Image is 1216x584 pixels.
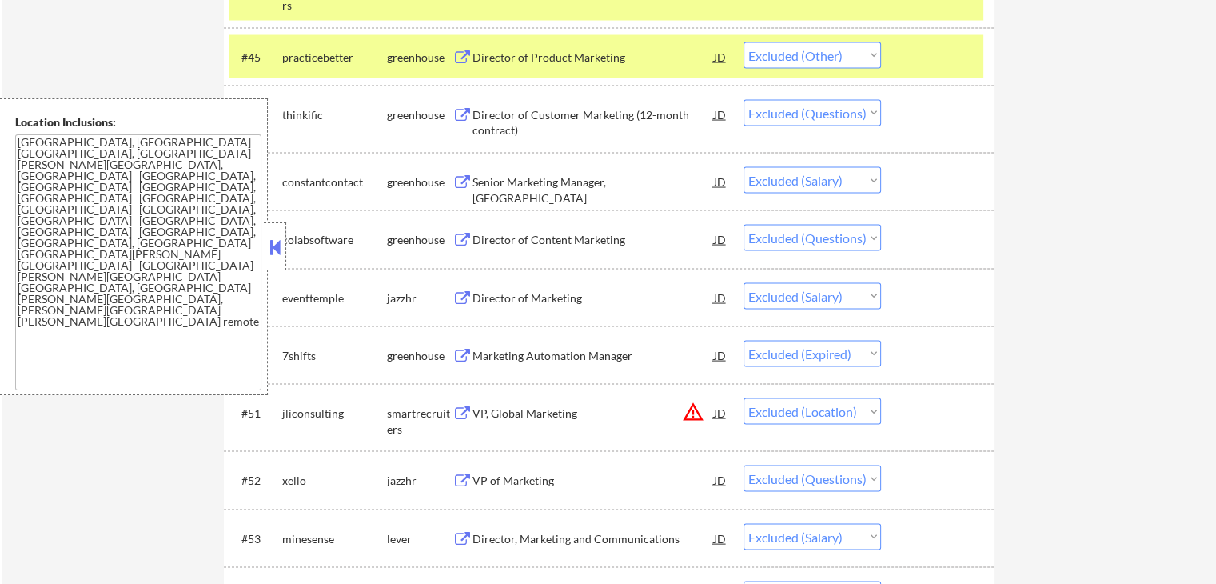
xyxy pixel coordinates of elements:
div: Director of Customer Marketing (12-month contract) [472,107,714,138]
div: JD [712,524,728,553]
div: Director of Marketing [472,290,714,306]
div: 7shifts [282,348,387,364]
div: #45 [241,50,269,66]
div: JD [712,398,728,427]
button: warning_amber [682,401,704,423]
div: JD [712,42,728,71]
div: xello [282,473,387,489]
div: jazzhr [387,473,453,489]
div: thinkific [282,107,387,123]
div: JD [712,225,728,254]
div: JD [712,167,728,196]
div: VP of Marketing [472,473,714,489]
div: colabsoftware [282,232,387,248]
div: minesense [282,531,387,547]
div: JD [712,341,728,370]
div: Director of Product Marketing [472,50,714,66]
div: #53 [241,531,269,547]
div: Director, Marketing and Communications [472,531,714,547]
div: JD [712,283,728,312]
div: greenhouse [387,232,453,248]
div: Director of Content Marketing [472,232,714,248]
div: jazzhr [387,290,453,306]
div: #52 [241,473,269,489]
div: VP, Global Marketing [472,406,714,422]
div: greenhouse [387,107,453,123]
div: JD [712,466,728,494]
div: Location Inclusions: [15,114,261,130]
div: eventtemple [282,290,387,306]
div: #51 [241,406,269,422]
div: Marketing Automation Manager [472,348,714,364]
div: smartrecruiters [387,406,453,437]
div: greenhouse [387,174,453,190]
div: practicebetter [282,50,387,66]
div: lever [387,531,453,547]
div: JD [712,100,728,129]
div: jliconsulting [282,406,387,422]
div: greenhouse [387,348,453,364]
div: constantcontact [282,174,387,190]
div: Senior Marketing Manager, [GEOGRAPHIC_DATA] [472,174,714,206]
div: greenhouse [387,50,453,66]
